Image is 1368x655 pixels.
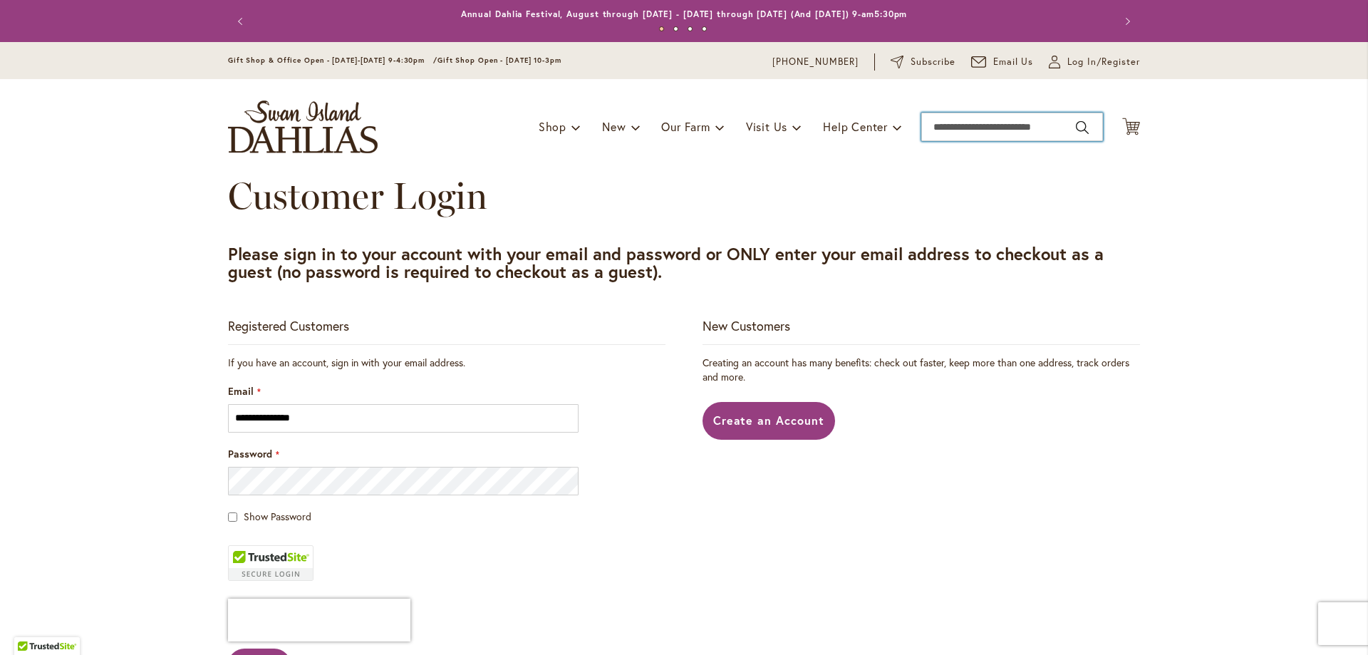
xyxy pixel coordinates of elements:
span: Email Us [993,55,1034,69]
div: TrustedSite Certified [228,545,313,581]
span: Visit Us [746,119,787,134]
span: Show Password [244,510,311,523]
span: Gift Shop & Office Open - [DATE]-[DATE] 9-4:30pm / [228,56,437,65]
button: 3 of 4 [688,26,693,31]
iframe: Launch Accessibility Center [11,604,51,644]
button: Next [1111,7,1140,36]
strong: Registered Customers [228,317,349,334]
span: Email [228,384,254,398]
span: New [602,119,626,134]
button: 2 of 4 [673,26,678,31]
button: 1 of 4 [659,26,664,31]
span: Customer Login [228,173,487,218]
span: Shop [539,119,566,134]
span: Log In/Register [1067,55,1140,69]
span: Subscribe [911,55,955,69]
a: [PHONE_NUMBER] [772,55,859,69]
span: Our Farm [661,119,710,134]
iframe: reCAPTCHA [228,599,410,641]
span: Help Center [823,119,888,134]
span: Create an Account [713,413,825,428]
a: Log In/Register [1049,55,1140,69]
a: Create an Account [703,402,836,440]
button: 4 of 4 [702,26,707,31]
span: Password [228,447,272,460]
strong: Please sign in to your account with your email and password or ONLY enter your email address to c... [228,242,1104,283]
a: store logo [228,100,378,153]
p: Creating an account has many benefits: check out faster, keep more than one address, track orders... [703,356,1140,384]
a: Email Us [971,55,1034,69]
strong: New Customers [703,317,790,334]
span: Gift Shop Open - [DATE] 10-3pm [437,56,561,65]
a: Subscribe [891,55,955,69]
div: If you have an account, sign in with your email address. [228,356,665,370]
button: Previous [228,7,256,36]
a: Annual Dahlia Festival, August through [DATE] - [DATE] through [DATE] (And [DATE]) 9-am5:30pm [461,9,908,19]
